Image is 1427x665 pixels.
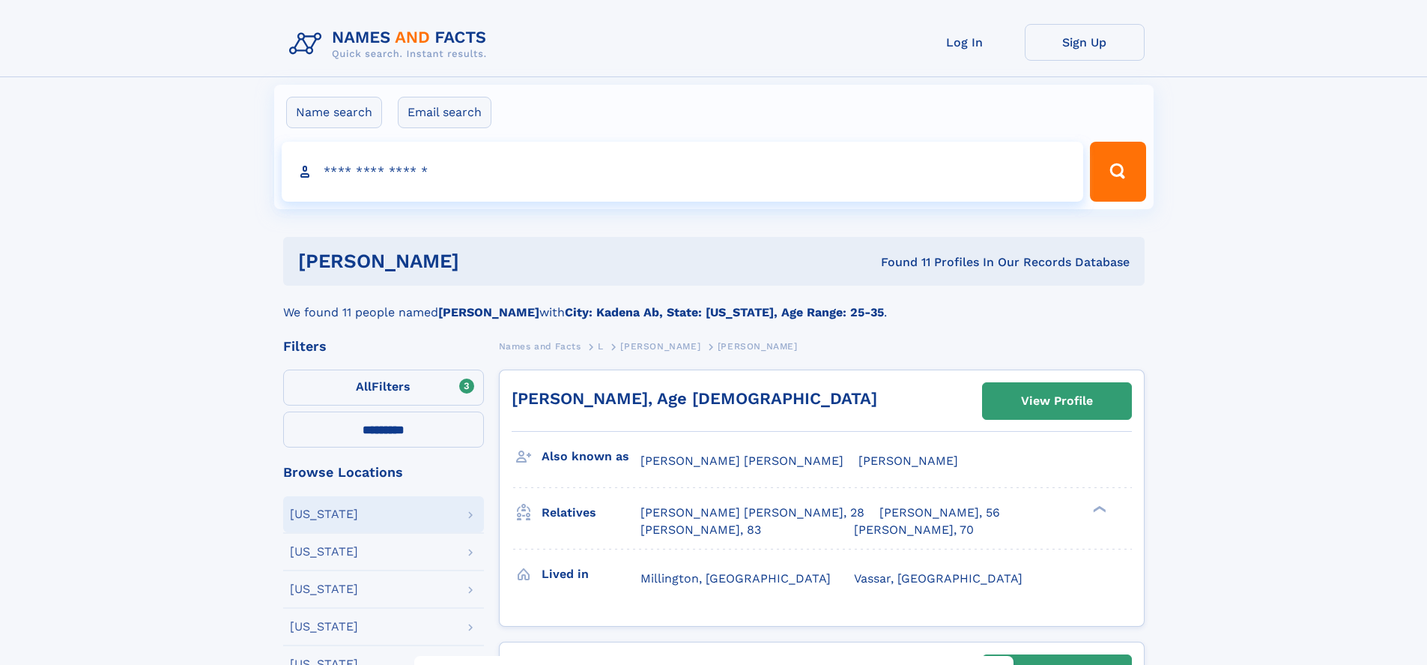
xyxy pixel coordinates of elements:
[356,379,372,394] span: All
[290,546,358,558] div: [US_STATE]
[598,341,604,352] span: L
[598,337,604,355] a: L
[854,571,1022,586] span: Vassar, [GEOGRAPHIC_DATA]
[290,508,358,520] div: [US_STATE]
[298,252,670,271] h1: [PERSON_NAME]
[1021,384,1093,418] div: View Profile
[640,505,864,521] a: [PERSON_NAME] [PERSON_NAME], 28
[290,621,358,633] div: [US_STATE]
[283,340,484,353] div: Filters
[1090,142,1145,202] button: Search Button
[542,500,640,526] h3: Relatives
[283,466,484,479] div: Browse Locations
[290,583,358,595] div: [US_STATE]
[438,305,539,319] b: [PERSON_NAME]
[718,341,798,352] span: [PERSON_NAME]
[565,305,884,319] b: City: Kadena Ab, State: [US_STATE], Age Range: 25-35
[1089,505,1107,514] div: ❯
[282,142,1084,202] input: search input
[670,254,1130,271] div: Found 11 Profiles In Our Records Database
[542,444,640,469] h3: Also known as
[283,24,499,64] img: Logo Names and Facts
[640,522,761,538] a: [PERSON_NAME], 83
[983,383,1131,419] a: View Profile
[398,97,491,128] label: Email search
[512,389,877,408] a: [PERSON_NAME], Age [DEMOGRAPHIC_DATA]
[620,337,700,355] a: [PERSON_NAME]
[640,454,843,468] span: [PERSON_NAME] [PERSON_NAME]
[620,341,700,352] span: [PERSON_NAME]
[286,97,382,128] label: Name search
[283,286,1145,322] div: We found 11 people named with .
[1025,24,1145,61] a: Sign Up
[283,370,484,406] label: Filters
[542,562,640,587] h3: Lived in
[858,454,958,468] span: [PERSON_NAME]
[854,522,974,538] a: [PERSON_NAME], 70
[499,337,581,355] a: Names and Facts
[905,24,1025,61] a: Log In
[640,571,831,586] span: Millington, [GEOGRAPHIC_DATA]
[879,505,1000,521] a: [PERSON_NAME], 56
